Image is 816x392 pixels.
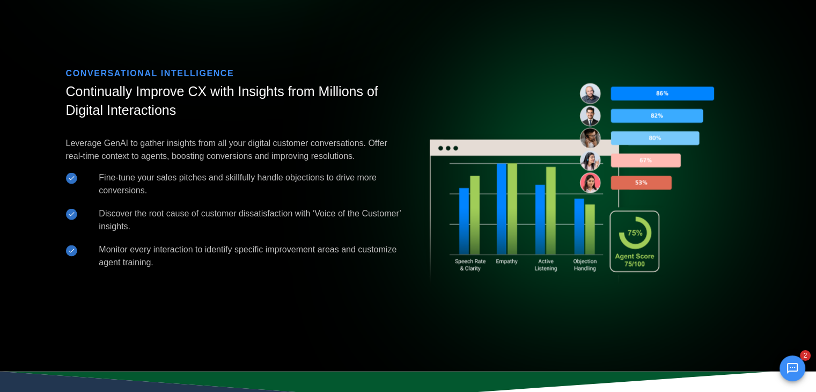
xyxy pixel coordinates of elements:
li: Monitor every interaction to identify specific improvement areas and customize agent training. [66,243,402,269]
button: Open chat [780,355,805,381]
li: Fine-tune your sales pitches and skillfully handle objections to drive more conversions. [66,171,402,197]
span: 2 [800,350,811,361]
p: Leverage GenAI to gather insights from all your digital customer conversations. Offer real-time c... [66,137,402,163]
li: Discover the root cause of customer dissatisfaction with ‘Voice of the Customer’ insights. [66,207,402,233]
h3: Continually Improve CX with Insights from Millions of Digital Interactions [66,82,402,124]
div: CONVERSATIONAL INTELLIGENCE [66,67,402,80]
